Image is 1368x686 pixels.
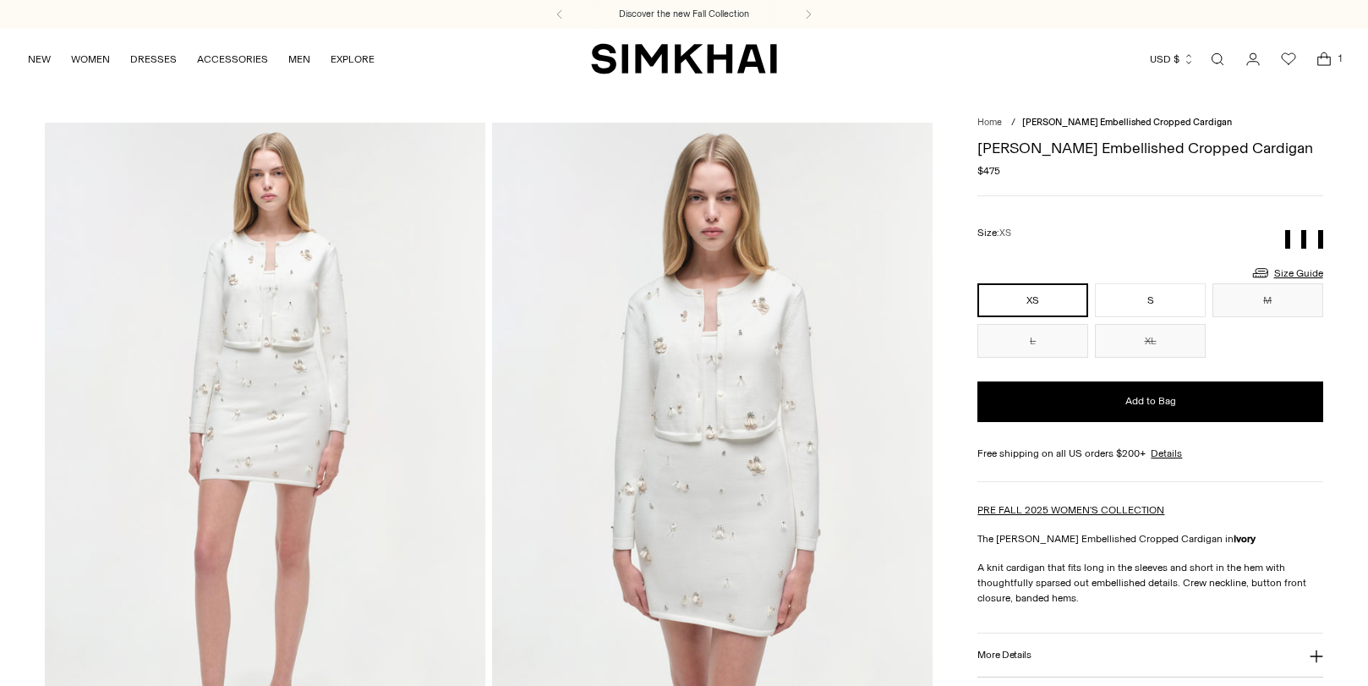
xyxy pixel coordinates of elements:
[977,634,1322,677] button: More Details
[130,41,177,78] a: DRESSES
[977,117,1002,128] a: Home
[331,41,375,78] a: EXPLORE
[591,42,777,75] a: SIMKHAI
[977,560,1322,606] p: A knit cardigan that fits long in the sleeves and short in the hem with thoughtfully sparsed out ...
[1151,446,1182,461] a: Details
[1125,394,1176,409] span: Add to Bag
[1250,262,1323,283] a: Size Guide
[1011,116,1015,130] div: /
[71,41,110,78] a: WOMEN
[197,41,268,78] a: ACCESSORIES
[977,324,1088,358] button: L
[1234,533,1256,545] strong: Ivory
[619,8,749,21] a: Discover the new Fall Collection
[1307,42,1341,76] a: Open cart modal
[1332,51,1348,66] span: 1
[1201,42,1234,76] a: Open search modal
[999,228,1011,239] span: XS
[977,446,1322,461] div: Free shipping on all US orders $200+
[977,163,1000,178] span: $475
[288,41,310,78] a: MEN
[977,116,1322,130] nav: breadcrumbs
[1212,283,1323,317] button: M
[1236,42,1270,76] a: Go to the account page
[1095,283,1206,317] button: S
[977,140,1322,156] h1: [PERSON_NAME] Embellished Cropped Cardigan
[977,381,1322,422] button: Add to Bag
[977,650,1031,661] h3: More Details
[1272,42,1305,76] a: Wishlist
[977,283,1088,317] button: XS
[1150,41,1195,78] button: USD $
[1095,324,1206,358] button: XL
[977,504,1164,516] a: PRE FALL 2025 WOMEN'S COLLECTION
[1022,117,1232,128] span: [PERSON_NAME] Embellished Cropped Cardigan
[28,41,51,78] a: NEW
[977,225,1011,241] label: Size:
[977,531,1322,546] p: The [PERSON_NAME] Embellished Cropped Cardigan in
